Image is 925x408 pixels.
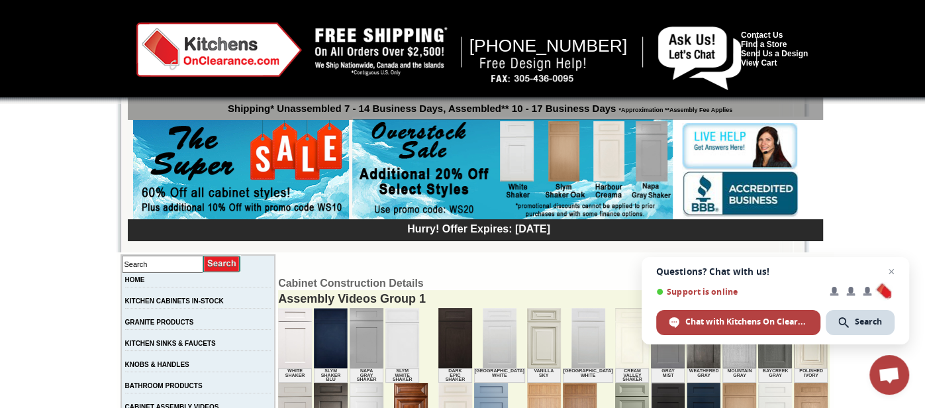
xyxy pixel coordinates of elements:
span: Chat with Kitchens On Clearance [656,310,820,335]
a: Send Us a Design [741,49,808,58]
td: Napa Gray Shaker [350,368,383,383]
a: KITCHEN CABINETS IN-STOCK [125,297,224,305]
span: *Approximation **Assembly Fee Applies [616,103,732,113]
span: Search [826,310,895,335]
div: Assembly Videos Group 1 [278,290,830,308]
span: Chat with Kitchens On Clearance [685,316,808,328]
td: Cabinet Construction Details [278,278,830,289]
span: Search [855,316,882,328]
a: BATHROOM PRODUCTS [125,382,203,389]
a: Contact Us [741,30,783,40]
td: Baycreek Gray [758,368,792,383]
td: Weathered Gray [687,368,720,383]
a: KITCHEN SINKS & FAUCETS [125,340,216,347]
td: Vanilla Sky [527,368,561,383]
img: Kitchens on Clearance Logo [136,23,302,77]
a: View Cart [741,58,777,68]
td: Dark Epic Shaker [438,368,472,383]
span: Questions? Chat with us! [656,266,895,277]
td: Gray Mist [651,368,685,383]
a: GRANITE PRODUCTS [125,319,194,326]
td: Slym Shaker Blu [314,368,348,383]
span: Support is online [656,287,820,297]
td: Cream Valley Shaker [615,368,649,383]
td: Polished Ivory [794,368,828,383]
a: Open chat [869,355,909,395]
a: HOME [125,276,145,283]
a: Find a Store [741,40,787,49]
p: Shipping* Unassembled 7 - 14 Business Days, Assembled** 10 - 17 Business Days [134,97,823,114]
a: KNOBS & HANDLES [125,361,189,368]
td: [GEOGRAPHIC_DATA] White [474,368,525,383]
td: White Shaker [278,368,312,383]
input: Submit [203,255,241,273]
td: [GEOGRAPHIC_DATA] White [563,368,614,383]
td: Mountain Gray [722,368,756,383]
div: Hurry! Offer Expires: [DATE] [134,221,823,235]
td: Slym White Shaker [385,368,419,383]
span: [PHONE_NUMBER] [469,36,628,56]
